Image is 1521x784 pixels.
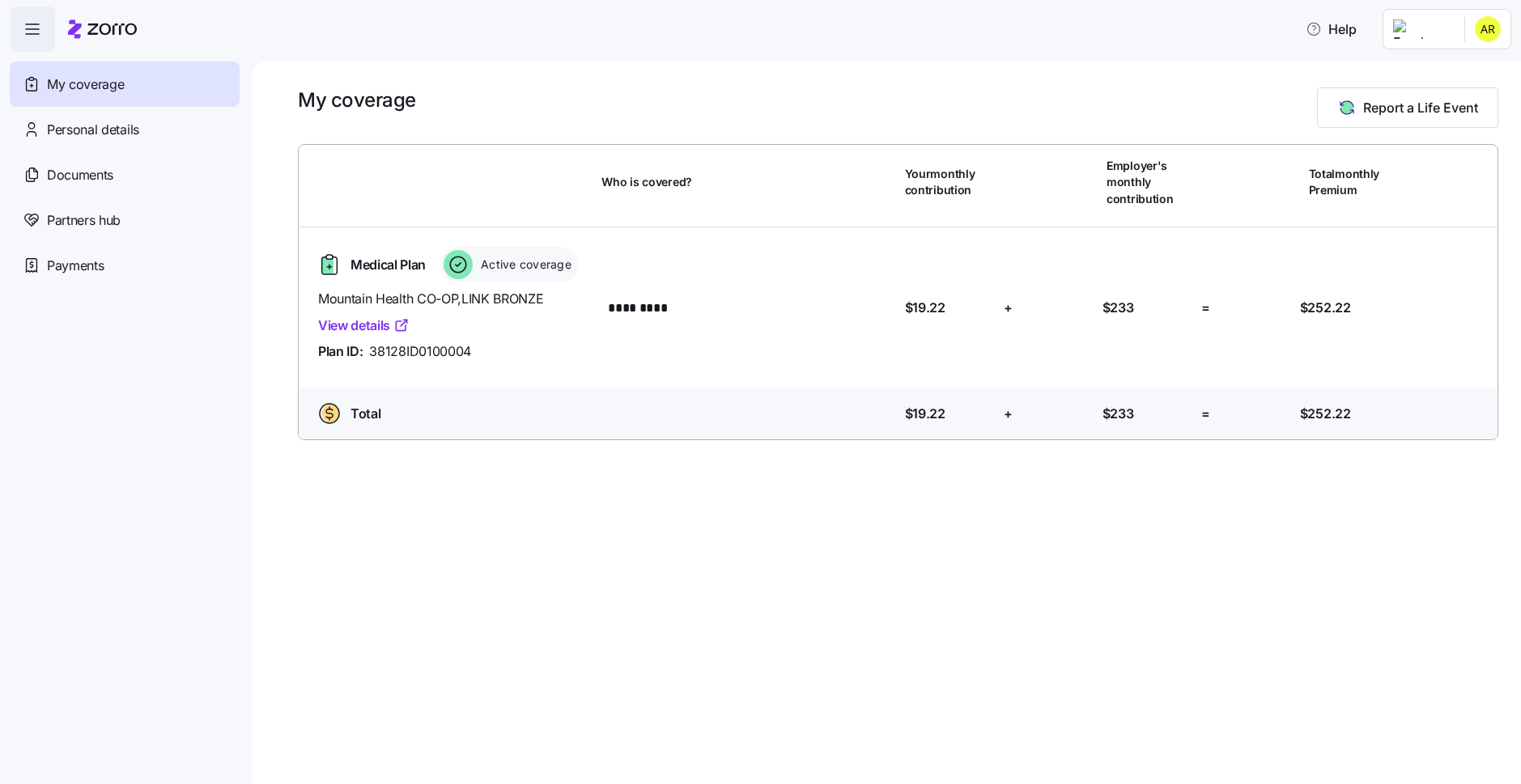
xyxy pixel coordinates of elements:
[10,197,240,243] a: Partners hub
[1300,404,1351,424] span: $252.22
[1004,298,1013,318] span: +
[47,256,104,276] span: Payments
[351,255,426,275] span: Medical Plan
[10,152,240,197] a: Documents
[1300,298,1351,318] span: $252.22
[1107,158,1195,207] span: Employer's monthly contribution
[601,174,692,190] span: Who is covered?
[1103,298,1134,318] span: $233
[1103,404,1134,424] span: $233
[47,210,121,231] span: Partners hub
[47,120,139,140] span: Personal details
[10,107,240,152] a: Personal details
[1201,298,1210,318] span: =
[1393,19,1451,39] img: Employer logo
[318,289,588,309] span: Mountain Health CO-OP , LINK BRONZE
[47,165,113,185] span: Documents
[476,256,571,273] span: Active coverage
[905,298,945,318] span: $19.22
[318,341,363,362] span: Plan ID:
[1306,19,1357,39] span: Help
[1475,16,1501,42] img: 4412f565275a831180b0dd5989dbd203
[905,404,945,424] span: $19.22
[1004,404,1013,424] span: +
[10,243,240,288] a: Payments
[369,341,471,362] span: 38128ID0100004
[47,74,124,95] span: My coverage
[318,316,410,336] a: View details
[1363,98,1478,117] span: Report a Life Event
[1201,404,1210,424] span: =
[1293,13,1370,45] button: Help
[1317,87,1498,128] button: Report a Life Event
[10,61,240,107] a: My coverage
[1309,166,1397,199] span: Total monthly Premium
[351,404,380,424] span: Total
[298,87,416,112] h1: My coverage
[905,166,993,199] span: Your monthly contribution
